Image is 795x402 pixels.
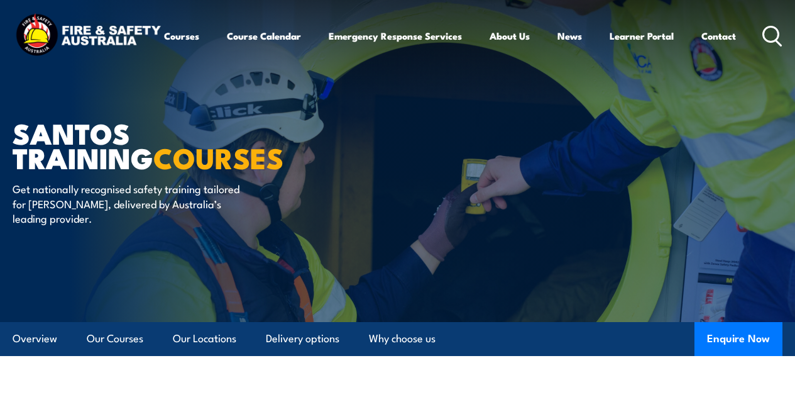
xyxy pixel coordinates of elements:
[173,322,236,355] a: Our Locations
[87,322,143,355] a: Our Courses
[557,21,582,51] a: News
[13,181,242,225] p: Get nationally recognised safety training tailored for [PERSON_NAME], delivered by Australia’s le...
[694,322,782,356] button: Enquire Now
[266,322,339,355] a: Delivery options
[164,21,199,51] a: Courses
[329,21,462,51] a: Emergency Response Services
[701,21,736,51] a: Contact
[13,120,323,169] h1: Santos Training
[369,322,436,355] a: Why choose us
[227,21,301,51] a: Course Calendar
[610,21,674,51] a: Learner Portal
[490,21,530,51] a: About Us
[13,322,57,355] a: Overview
[153,135,283,179] strong: COURSES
